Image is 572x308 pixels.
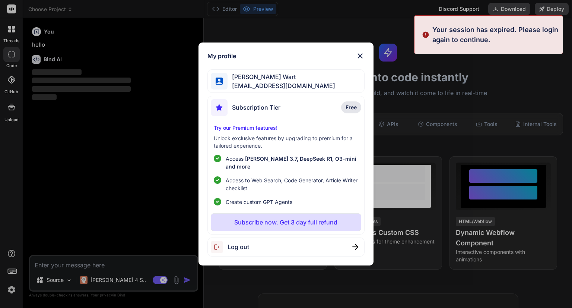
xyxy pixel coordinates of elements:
span: [PERSON_NAME] Wart [228,72,335,81]
img: logout [211,241,228,253]
img: profile [216,78,223,85]
span: [PERSON_NAME] 3.7, DeepSeek R1, O3-mini and more [226,155,356,170]
p: Your session has expired. Please login again to continue. [432,25,558,45]
span: Subscription Tier [232,103,280,112]
img: checklist [214,155,221,162]
p: Subscribe now. Get 3 day full refund [234,218,337,227]
img: close [356,51,365,60]
h1: My profile [207,51,236,60]
span: Log out [228,242,249,251]
p: Try our Premium features! [214,124,358,132]
img: checklist [214,176,221,184]
p: Access [226,155,358,170]
button: Subscribe now. Get 3 day full refund [211,213,361,231]
span: [EMAIL_ADDRESS][DOMAIN_NAME] [228,81,335,90]
img: alert [422,25,429,45]
span: Access to Web Search, Code Generator, Article Writer checklist [226,176,358,192]
img: close [352,244,358,250]
img: checklist [214,198,221,205]
img: subscription [211,99,228,116]
span: Free [346,104,357,111]
p: Unlock exclusive features by upgrading to premium for a tailored experience. [214,135,358,150]
span: Create custom GPT Agents [226,198,292,206]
